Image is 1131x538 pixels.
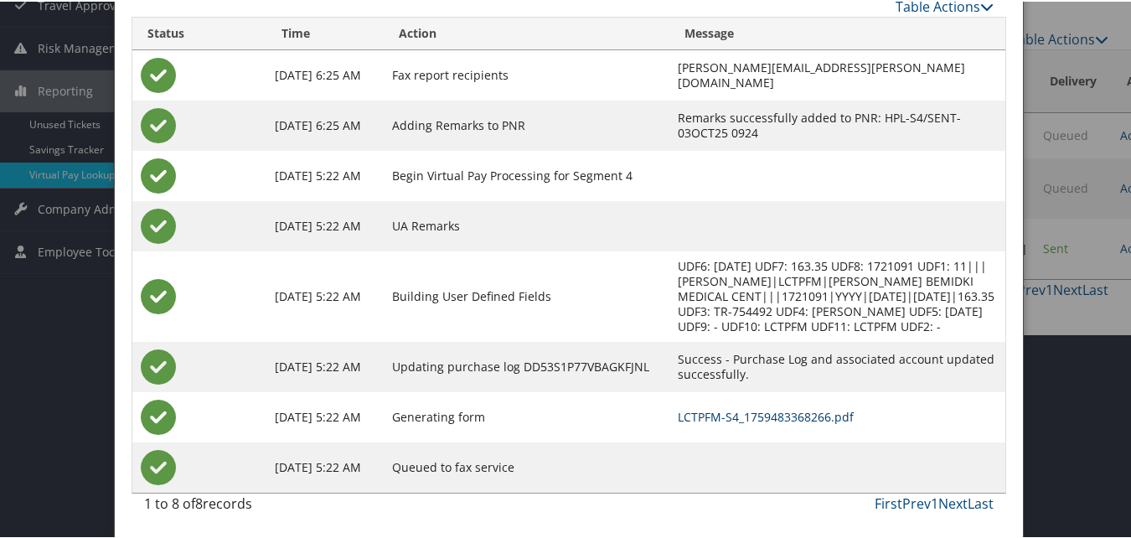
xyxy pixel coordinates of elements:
th: Message: activate to sort column ascending [669,16,1005,49]
td: Queued to fax service [384,441,669,491]
a: 1 [931,493,938,511]
td: [DATE] 5:22 AM [266,149,384,199]
td: Building User Defined Fields [384,250,669,340]
td: [DATE] 5:22 AM [266,391,384,441]
td: Begin Virtual Pay Processing for Segment 4 [384,149,669,199]
td: [DATE] 5:22 AM [266,250,384,340]
td: Updating purchase log DD53S1P77VBAGKFJNL [384,340,669,391]
td: UA Remarks [384,199,669,250]
td: [DATE] 5:22 AM [266,441,384,491]
td: [DATE] 5:22 AM [266,340,384,391]
div: 1 to 8 of records [144,492,338,520]
a: Last [968,493,994,511]
a: LCTPFM-S4_1759483368266.pdf [678,407,854,423]
td: [PERSON_NAME][EMAIL_ADDRESS][PERSON_NAME][DOMAIN_NAME] [669,49,1005,99]
td: Adding Remarks to PNR [384,99,669,149]
td: [DATE] 5:22 AM [266,199,384,250]
td: [DATE] 6:25 AM [266,49,384,99]
td: UDF6: [DATE] UDF7: 163.35 UDF8: 1721091 UDF1: 11|||[PERSON_NAME]|LCTPFM|[PERSON_NAME] BEMIDKI MED... [669,250,1005,340]
td: Remarks successfully added to PNR: HPL-S4/SENT-03OCT25 0924 [669,99,1005,149]
a: Prev [902,493,931,511]
span: 8 [195,493,203,511]
th: Status: activate to sort column ascending [132,16,266,49]
a: First [875,493,902,511]
td: Fax report recipients [384,49,669,99]
td: [DATE] 6:25 AM [266,99,384,149]
td: Success - Purchase Log and associated account updated successfully. [669,340,1005,391]
th: Action: activate to sort column ascending [384,16,669,49]
td: Generating form [384,391,669,441]
a: Next [938,493,968,511]
th: Time: activate to sort column ascending [266,16,384,49]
